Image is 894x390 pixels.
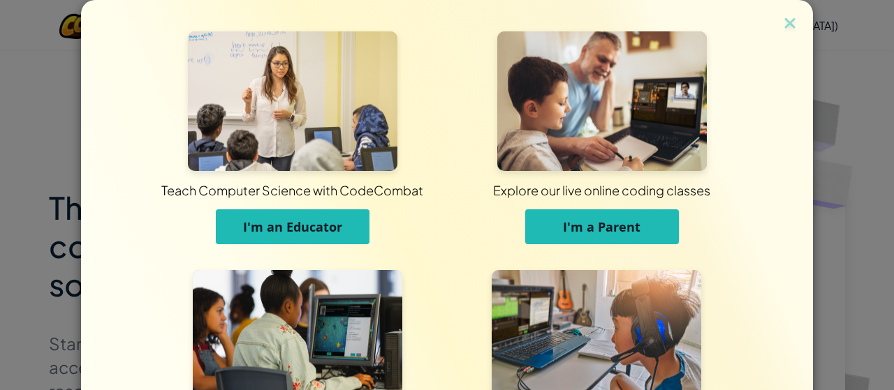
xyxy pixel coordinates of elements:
[188,31,397,171] img: For Educators
[243,218,342,235] span: I'm an Educator
[525,209,679,244] button: I'm a Parent
[216,209,369,244] button: I'm an Educator
[781,14,799,35] img: close icon
[497,31,707,171] img: For Parents
[563,218,640,235] span: I'm a Parent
